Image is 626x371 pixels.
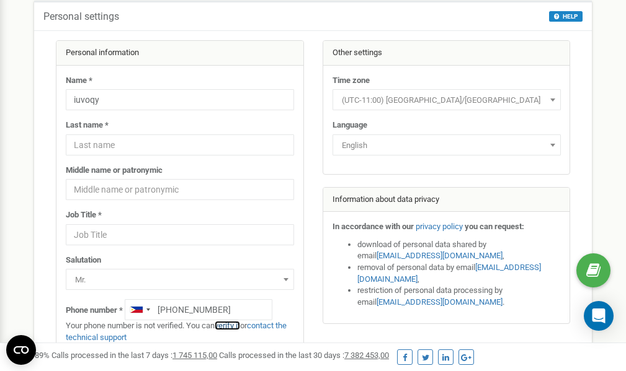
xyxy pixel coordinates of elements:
[323,41,570,66] div: Other settings
[66,179,294,200] input: Middle name or patronymic
[66,269,294,290] span: Mr.
[323,188,570,212] div: Information about data privacy
[51,351,217,360] span: Calls processed in the last 7 days :
[219,351,389,360] span: Calls processed in the last 30 days :
[125,300,154,320] div: Telephone country code
[66,255,101,266] label: Salutation
[66,89,294,110] input: Name
[66,134,294,155] input: Last name
[584,301,614,331] div: Open Intercom Messenger
[125,299,272,320] input: +1-800-555-55-55
[70,271,290,289] span: Mr.
[337,92,557,109] span: (UTC-11:00) Pacific/Midway
[337,137,557,154] span: English
[66,75,92,87] label: Name *
[416,222,463,231] a: privacy policy
[172,351,217,360] u: 1 745 115,00
[344,351,389,360] u: 7 382 453,00
[549,11,583,22] button: HELP
[377,251,503,260] a: [EMAIL_ADDRESS][DOMAIN_NAME]
[215,321,240,330] a: verify it
[56,41,303,66] div: Personal information
[66,120,109,131] label: Last name *
[357,263,541,284] a: [EMAIL_ADDRESS][DOMAIN_NAME]
[333,134,561,155] span: English
[357,285,561,308] li: restriction of personal data processing by email .
[66,321,287,342] a: contact the technical support
[43,11,119,22] h5: Personal settings
[465,222,524,231] strong: you can request:
[66,224,294,245] input: Job Title
[333,75,370,87] label: Time zone
[66,209,102,221] label: Job Title *
[66,320,294,343] p: Your phone number is not verified. You can or
[6,335,36,365] button: Open CMP widget
[66,165,163,177] label: Middle name or patronymic
[377,297,503,307] a: [EMAIL_ADDRESS][DOMAIN_NAME]
[333,89,561,110] span: (UTC-11:00) Pacific/Midway
[66,305,123,316] label: Phone number *
[333,120,367,131] label: Language
[333,222,414,231] strong: In accordance with our
[357,262,561,285] li: removal of personal data by email ,
[357,239,561,262] li: download of personal data shared by email ,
